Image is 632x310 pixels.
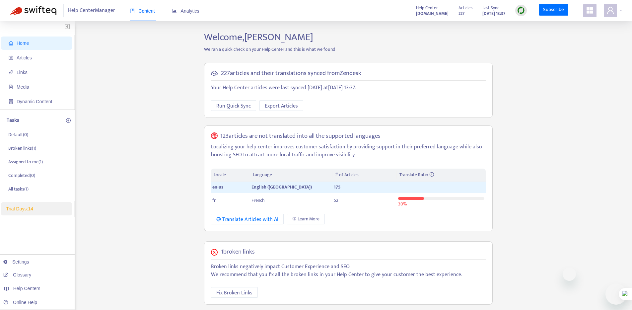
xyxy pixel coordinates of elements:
[6,206,33,211] span: Trial Days: 14
[172,8,199,14] span: Analytics
[3,272,31,277] a: Glossary
[211,287,258,298] button: Fix Broken Links
[9,99,13,104] span: container
[211,263,486,279] p: Broken links negatively impact Customer Experience and SEO. We recommend that you fix all the bro...
[287,214,325,224] a: Learn More
[458,10,464,17] strong: 227
[3,300,37,305] a: Online Help
[211,100,256,111] button: Run Quick Sync
[334,183,340,191] span: 175
[216,102,251,110] span: Run Quick Sync
[199,46,498,53] p: We ran a quick check on your Help Center and this is what we found
[9,55,13,60] span: account-book
[211,84,486,92] p: Your Help Center articles were last synced [DATE] at [DATE] 13:37 .
[172,9,177,13] span: area-chart
[17,84,29,90] span: Media
[13,286,40,291] span: Help Centers
[216,289,252,297] span: Fix Broken Links
[17,55,32,60] span: Articles
[606,6,614,14] span: user
[298,215,319,223] span: Learn More
[3,259,29,265] a: Settings
[398,200,407,208] span: 30 %
[212,183,223,191] span: en-us
[211,132,218,140] span: global
[250,169,332,182] th: Language
[8,158,43,165] p: Assigned to me ( 1 )
[416,4,438,12] span: Help Center
[9,85,13,89] span: file-image
[211,169,250,182] th: Locale
[10,6,56,15] img: Swifteq
[221,70,361,77] h5: 227 articles and their translations synced from Zendesk
[334,196,338,204] span: 52
[7,116,19,124] p: Tasks
[482,10,505,17] strong: [DATE] 13:37
[9,70,13,75] span: link
[68,4,115,17] span: Help Center Manager
[220,132,381,140] h5: 123 articles are not translated into all the supported languages
[332,169,396,182] th: # of Articles
[251,196,265,204] span: French
[563,268,576,281] iframe: Close message
[8,145,36,152] p: Broken links ( 1 )
[221,248,255,256] h5: 1 broken links
[251,183,312,191] span: English ([GEOGRAPHIC_DATA])
[8,131,28,138] p: Default ( 0 )
[9,41,13,45] span: home
[212,196,216,204] span: fr
[586,6,594,14] span: appstore
[211,70,218,77] span: cloud-sync
[399,171,483,179] div: Translate Ratio
[17,99,52,104] span: Dynamic Content
[211,214,284,224] button: Translate Articles with AI
[458,4,472,12] span: Articles
[211,249,218,256] span: close-circle
[17,70,28,75] span: Links
[517,6,525,15] img: sync.dc5367851b00ba804db3.png
[8,186,29,193] p: All tasks ( 1 )
[539,4,568,16] a: Subscribe
[216,215,278,224] div: Translate Articles with AI
[8,172,35,179] p: Completed ( 0 )
[259,100,303,111] button: Export Articles
[130,9,135,13] span: book
[211,143,486,159] p: Localizing your help center improves customer satisfaction by providing support in their preferre...
[204,29,313,45] span: Welcome, [PERSON_NAME]
[130,8,155,14] span: Content
[66,118,71,123] span: plus-circle
[482,4,499,12] span: Last Sync
[416,10,449,17] a: [DOMAIN_NAME]
[605,283,627,305] iframe: Button to launch messaging window
[265,102,298,110] span: Export Articles
[17,40,29,46] span: Home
